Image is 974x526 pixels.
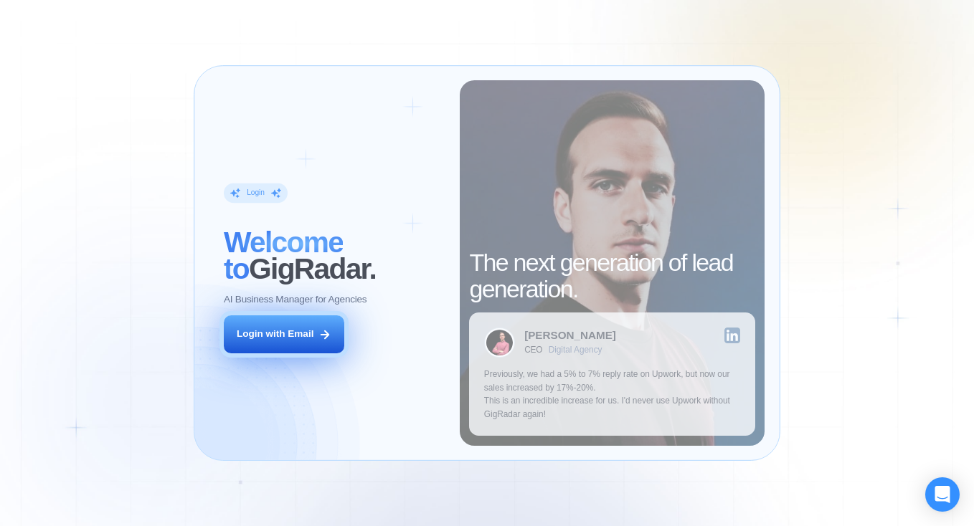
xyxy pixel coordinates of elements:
div: Login with Email [237,327,313,341]
div: Open Intercom Messenger [925,477,960,512]
span: Welcome to [224,226,343,286]
div: Login [247,188,265,199]
button: Login with Email [224,315,344,353]
div: Digital Agency [549,345,602,355]
div: [PERSON_NAME] [524,330,616,340]
p: Previously, we had a 5% to 7% reply rate on Upwork, but now our sales increased by 17%-20%. This ... [484,368,741,421]
h2: The next generation of lead generation. [469,249,755,303]
div: CEO [524,345,542,355]
p: AI Business Manager for Agencies [224,293,367,307]
h2: ‍ GigRadar. [224,230,445,284]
